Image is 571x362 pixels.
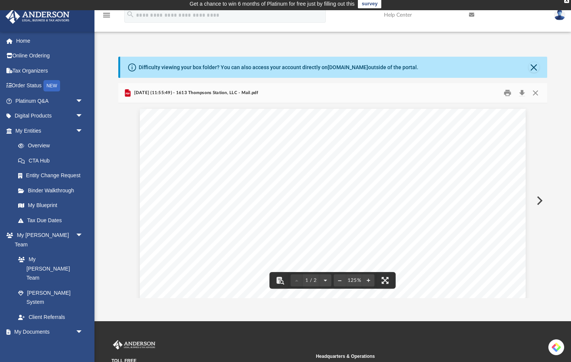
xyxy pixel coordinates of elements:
[5,33,94,48] a: Home
[319,272,331,289] button: Next page
[334,272,346,289] button: Zoom out
[3,9,72,24] img: Anderson Advisors Platinum Portal
[5,228,91,252] a: My [PERSON_NAME] Teamarrow_drop_down
[5,63,94,78] a: Tax Organizers
[5,78,94,94] a: Order StatusNEW
[11,153,94,168] a: CTA Hub
[139,63,418,71] div: Difficulty viewing your box folder? You can also access your account directly on outside of the p...
[118,103,547,298] div: File preview
[11,198,91,213] a: My Blueprint
[5,93,94,108] a: Platinum Q&Aarrow_drop_down
[328,64,368,70] a: [DOMAIN_NAME]
[76,325,91,340] span: arrow_drop_down
[126,10,135,19] i: search
[5,48,94,63] a: Online Ordering
[529,87,542,99] button: Close
[11,138,94,153] a: Overview
[11,183,94,198] a: Binder Walkthrough
[102,11,111,20] i: menu
[5,325,91,340] a: My Documentsarrow_drop_down
[76,123,91,139] span: arrow_drop_down
[554,9,565,20] img: User Pic
[11,309,91,325] a: Client Referrals
[76,93,91,109] span: arrow_drop_down
[118,83,547,298] div: Preview
[118,103,547,298] div: Document Viewer
[5,108,94,124] a: Digital Productsarrow_drop_down
[76,228,91,243] span: arrow_drop_down
[76,108,91,124] span: arrow_drop_down
[362,272,374,289] button: Zoom in
[316,353,515,360] small: Headquarters & Operations
[11,168,94,183] a: Entity Change Request
[11,285,91,309] a: [PERSON_NAME] System
[11,252,87,286] a: My [PERSON_NAME] Team
[11,213,94,228] a: Tax Due Dates
[132,90,258,96] span: [DATE] (11:55:49) - 1613 Thompsons Station, LLC - Mail.pdf
[346,278,362,283] div: Current zoom level
[102,14,111,20] a: menu
[529,62,539,73] button: Close
[531,190,547,211] button: Next File
[111,340,157,350] img: Anderson Advisors Platinum Portal
[515,87,529,99] button: Download
[272,272,288,289] button: Toggle findbar
[303,272,319,289] button: 1 / 2
[377,272,393,289] button: Enter fullscreen
[500,87,515,99] button: Print
[43,80,60,91] div: NEW
[303,278,319,283] span: 1 / 2
[5,123,94,138] a: My Entitiesarrow_drop_down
